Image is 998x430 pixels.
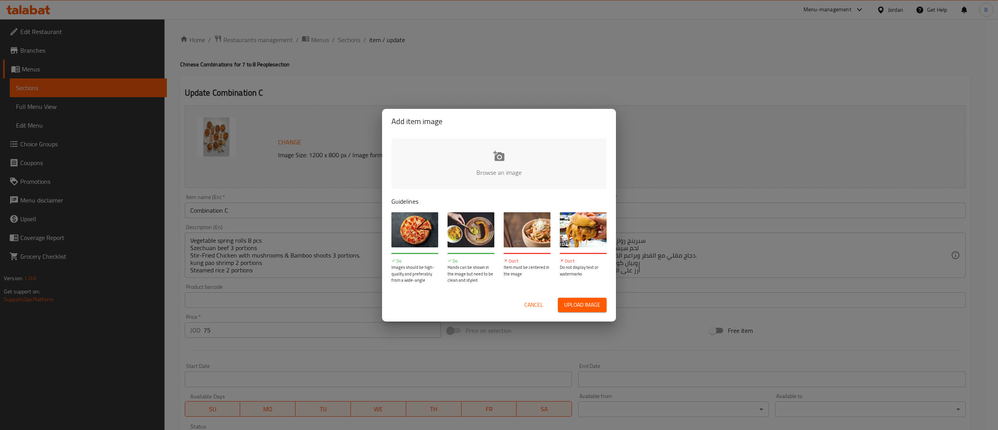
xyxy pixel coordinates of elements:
p: Guidelines [391,197,607,206]
img: guide-img-2@3x.jpg [448,212,494,247]
span: Cancel [524,300,543,310]
p: Don't [504,258,550,265]
img: guide-img-3@3x.jpg [504,212,550,247]
span: Upload image [564,300,600,310]
p: Do not display text or watermarks [560,264,607,277]
img: guide-img-1@3x.jpg [391,212,438,247]
p: Do [448,258,494,265]
p: Do [391,258,438,265]
p: Item must be centered in the image [504,264,550,277]
p: Hands can be shown in the image but need to be clean and styled [448,264,494,284]
img: guide-img-4@3x.jpg [560,212,607,247]
button: Upload image [558,298,607,312]
h2: Add item image [391,115,607,128]
button: Cancel [521,298,546,312]
p: Don't [560,258,607,265]
p: Images should be high-quality and preferably from a wide-angle [391,264,438,284]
